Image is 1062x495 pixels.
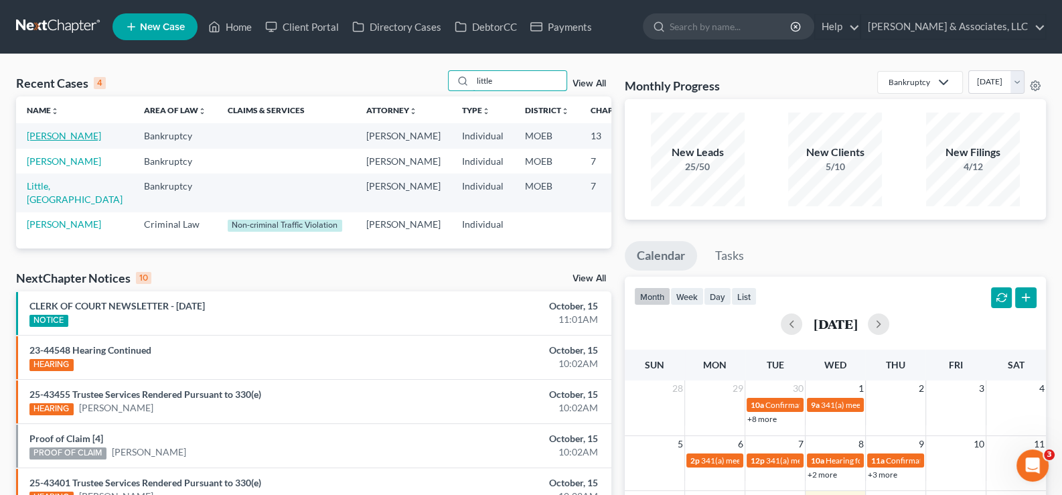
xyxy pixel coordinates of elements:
[826,455,1001,466] span: Hearing for [PERSON_NAME] & [PERSON_NAME]
[703,359,727,370] span: Mon
[417,299,598,313] div: October, 15
[731,380,745,397] span: 29
[79,401,153,415] a: [PERSON_NAME]
[886,359,905,370] span: Thu
[133,173,217,212] td: Bankruptcy
[788,160,882,173] div: 5/10
[514,149,580,173] td: MOEB
[857,380,865,397] span: 1
[765,400,917,410] span: Confirmation hearing for [PERSON_NAME]
[356,173,451,212] td: [PERSON_NAME]
[51,107,59,115] i: unfold_more
[625,241,697,271] a: Calendar
[811,455,824,466] span: 10a
[1016,449,1049,482] iframe: Intercom live chat
[1038,380,1046,397] span: 4
[917,436,925,452] span: 9
[580,123,647,148] td: 13
[561,107,569,115] i: unfold_more
[29,433,103,444] a: Proof of Claim [4]
[29,344,151,356] a: 23-44548 Hearing Continued
[580,173,647,212] td: 7
[27,180,123,205] a: Little, [GEOGRAPHIC_DATA]
[824,359,846,370] span: Wed
[346,15,448,39] a: Directory Cases
[27,218,101,230] a: [PERSON_NAME]
[645,359,664,370] span: Sun
[27,155,101,167] a: [PERSON_NAME]
[731,287,757,305] button: list
[766,455,895,466] span: 341(a) meeting for [PERSON_NAME]
[701,455,830,466] span: 341(a) meeting for [PERSON_NAME]
[704,287,731,305] button: day
[821,400,950,410] span: 341(a) meeting for [PERSON_NAME]
[1044,449,1055,460] span: 3
[797,436,805,452] span: 7
[871,455,885,466] span: 11a
[751,400,764,410] span: 10a
[815,15,860,39] a: Help
[651,145,745,160] div: New Leads
[29,447,106,459] div: PROOF OF CLAIM
[1008,359,1025,370] span: Sat
[133,123,217,148] td: Bankruptcy
[29,359,74,371] div: HEARING
[524,15,599,39] a: Payments
[356,149,451,173] td: [PERSON_NAME]
[451,149,514,173] td: Individual
[417,344,598,357] div: October, 15
[473,71,566,90] input: Search by name...
[451,123,514,148] td: Individual
[356,212,451,238] td: [PERSON_NAME]
[972,436,986,452] span: 10
[1033,436,1046,452] span: 11
[889,76,930,88] div: Bankruptcy
[417,445,598,459] div: 10:02AM
[868,470,897,480] a: +3 more
[767,359,784,370] span: Tue
[133,212,217,238] td: Criminal Law
[112,445,186,459] a: [PERSON_NAME]
[690,455,700,466] span: 2p
[737,436,745,452] span: 6
[417,313,598,326] div: 11:01AM
[917,380,925,397] span: 2
[747,414,777,424] a: +8 more
[140,22,185,32] span: New Case
[16,75,106,91] div: Recent Cases
[514,173,580,212] td: MOEB
[417,357,598,370] div: 10:02AM
[676,436,684,452] span: 5
[751,455,765,466] span: 12p
[417,432,598,445] div: October, 15
[949,359,963,370] span: Fri
[451,173,514,212] td: Individual
[926,145,1020,160] div: New Filings
[573,79,606,88] a: View All
[926,160,1020,173] div: 4/12
[29,388,261,400] a: 25-43455 Trustee Services Rendered Pursuant to 330(e)
[94,77,106,89] div: 4
[16,270,151,286] div: NextChapter Notices
[514,123,580,148] td: MOEB
[29,315,68,327] div: NOTICE
[27,105,59,115] a: Nameunfold_more
[451,212,514,238] td: Individual
[417,401,598,415] div: 10:02AM
[29,300,205,311] a: CLERK OF COURT NEWSLETTER - [DATE]
[356,123,451,148] td: [PERSON_NAME]
[811,400,820,410] span: 9a
[591,105,636,115] a: Chapterunfold_more
[144,105,206,115] a: Area of Lawunfold_more
[791,380,805,397] span: 30
[808,470,837,480] a: +2 more
[448,15,524,39] a: DebtorCC
[580,149,647,173] td: 7
[217,96,356,123] th: Claims & Services
[788,145,882,160] div: New Clients
[202,15,258,39] a: Home
[29,403,74,415] div: HEARING
[671,380,684,397] span: 28
[978,380,986,397] span: 3
[462,105,490,115] a: Typeunfold_more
